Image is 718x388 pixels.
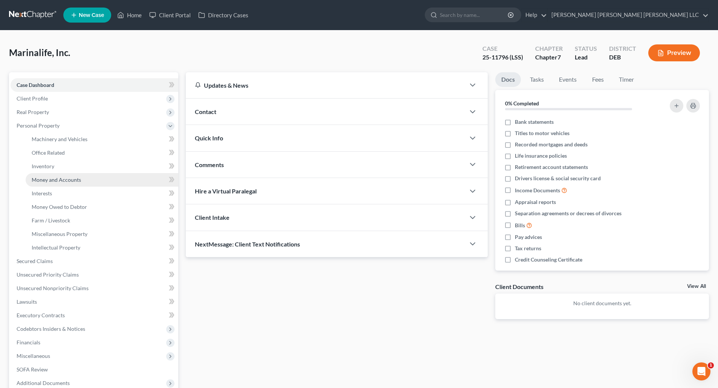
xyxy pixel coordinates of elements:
[26,241,178,254] a: Intellectual Property
[32,163,54,169] span: Inventory
[440,8,509,22] input: Search by name...
[11,309,178,322] a: Executory Contracts
[17,258,53,264] span: Secured Claims
[515,210,622,217] span: Separation agreements or decrees of divorces
[195,81,456,89] div: Updates & News
[522,8,547,22] a: Help
[515,141,588,148] span: Recorded mortgages and deeds
[515,118,554,126] span: Bank statements
[17,285,89,291] span: Unsecured Nonpriority Claims
[26,173,178,187] a: Money and Accounts
[482,53,523,62] div: 25-11796 (LSS)
[32,149,65,156] span: Office Related
[32,204,87,210] span: Money Owed to Debtor
[609,44,636,53] div: District
[26,214,178,227] a: Farm / Livestock
[195,240,300,248] span: NextMessage: Client Text Notifications
[26,146,178,160] a: Office Related
[17,122,60,129] span: Personal Property
[495,72,521,87] a: Docs
[26,132,178,146] a: Machinery and Vehicles
[79,12,104,18] span: New Case
[515,198,556,206] span: Appraisal reports
[195,134,223,142] span: Quick Info
[553,72,583,87] a: Events
[575,44,597,53] div: Status
[482,44,523,53] div: Case
[195,161,224,168] span: Comments
[515,187,560,194] span: Income Documents
[26,200,178,214] a: Money Owed to Debtor
[692,362,710,380] iframe: Intercom live chat
[17,271,79,278] span: Unsecured Priority Claims
[17,366,48,373] span: SOFA Review
[26,160,178,173] a: Inventory
[515,245,541,252] span: Tax returns
[575,53,597,62] div: Lead
[195,187,257,195] span: Hire a Virtual Paralegal
[501,300,703,307] p: No client documents yet.
[17,298,37,305] span: Lawsuits
[145,8,194,22] a: Client Portal
[11,363,178,376] a: SOFA Review
[586,72,610,87] a: Fees
[32,231,87,237] span: Miscellaneous Property
[648,44,700,61] button: Preview
[17,95,48,102] span: Client Profile
[17,312,65,318] span: Executory Contracts
[17,353,50,359] span: Miscellaneous
[17,339,40,345] span: Financials
[11,268,178,281] a: Unsecured Priority Claims
[535,53,563,62] div: Chapter
[613,72,640,87] a: Timer
[17,326,85,332] span: Codebtors Insiders & Notices
[524,72,550,87] a: Tasks
[32,177,81,183] span: Money and Accounts
[11,78,178,92] a: Case Dashboard
[548,8,709,22] a: [PERSON_NAME] [PERSON_NAME] [PERSON_NAME] LLC
[195,108,216,115] span: Contact
[195,214,230,221] span: Client Intake
[9,47,70,58] span: Marinalife, Inc.
[708,362,714,368] span: 1
[17,109,49,115] span: Real Property
[32,190,52,196] span: Interests
[687,284,706,289] a: View All
[11,254,178,268] a: Secured Claims
[515,233,542,241] span: Pay advices
[32,244,80,251] span: Intellectual Property
[17,82,54,88] span: Case Dashboard
[515,163,588,171] span: Retirement account statements
[495,283,543,291] div: Client Documents
[557,53,561,61] span: 7
[505,100,539,107] strong: 0% Completed
[515,256,582,263] span: Credit Counseling Certificate
[535,44,563,53] div: Chapter
[32,217,70,224] span: Farm / Livestock
[26,227,178,241] a: Miscellaneous Property
[609,53,636,62] div: DEB
[11,295,178,309] a: Lawsuits
[515,222,525,229] span: Bills
[515,129,570,137] span: Titles to motor vehicles
[17,380,70,386] span: Additional Documents
[11,281,178,295] a: Unsecured Nonpriority Claims
[26,187,178,200] a: Interests
[32,136,87,142] span: Machinery and Vehicles
[113,8,145,22] a: Home
[194,8,252,22] a: Directory Cases
[515,152,567,160] span: Life insurance policies
[515,175,601,182] span: Drivers license & social security card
